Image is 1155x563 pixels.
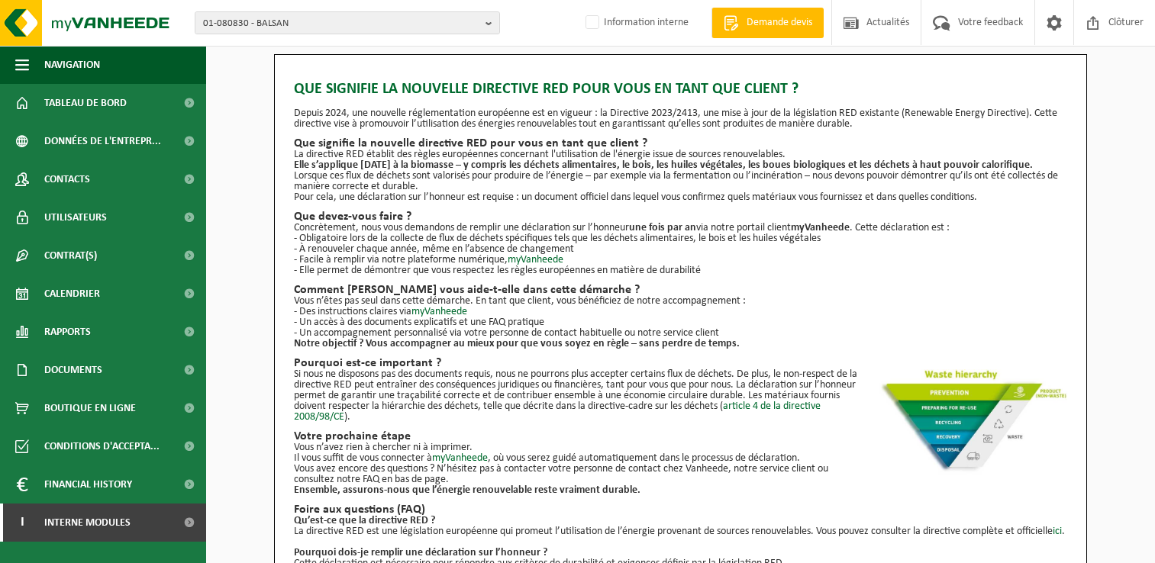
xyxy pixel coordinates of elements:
span: Tableau de bord [44,84,127,122]
p: Si nous ne disposons pas des documents requis, nous ne pourrons plus accepter certains flux de dé... [294,369,1067,423]
h2: Foire aux questions (FAQ) [294,503,1067,516]
p: La directive RED est une législation européenne qui promeut l’utilisation de l’énergie provenant ... [294,526,1067,537]
span: Utilisateurs [44,198,107,236]
button: 01-080830 - BALSAN [195,11,500,34]
p: - Obligatoire lors de la collecte de flux de déchets spécifiques tels que les déchets alimentaire... [294,233,1067,244]
span: Financial History [44,465,132,503]
b: Qu’est-ce que la directive RED ? [294,515,435,526]
p: Pour cela, une déclaration sur l’honneur est requise : un document officiel dans lequel vous conf... [294,192,1067,203]
p: - Facile à remplir via notre plateforme numérique, [294,255,1067,265]
span: Rapports [44,313,91,351]
p: - Un accompagnement personnalisé via votre personne de contact habituelle ou notre service client [294,328,1067,339]
a: myVanheede [432,452,488,464]
p: - À renouveler chaque année, même en l’absence de changement [294,244,1067,255]
p: Vous n’avez rien à chercher ni à imprimer. Il vous suffit de vous connecter à , où vous serez gui... [294,442,1067,464]
h2: Comment [PERSON_NAME] vous aide-t-elle dans cette démarche ? [294,284,1067,296]
p: - Un accès à des documents explicatifs et une FAQ pratique [294,317,1067,328]
span: Contrat(s) [44,236,97,275]
h2: Votre prochaine étape [294,430,1067,442]
p: Concrètement, nous vous demandons de remplir une déclaration sur l’honneur via notre portail clie... [294,223,1067,233]
span: Demande devis [743,15,816,31]
a: article 4 de la directive 2008/98/CE [294,401,821,423]
a: myVanheede [411,306,467,317]
span: Calendrier [44,275,100,313]
strong: une fois par an [629,222,696,233]
p: - Elle permet de démontrer que vous respectez les règles européennes en matière de durabilité [294,265,1067,276]
a: ici [1053,526,1062,537]
p: Lorsque ces flux de déchets sont valorisés pour produire de l’énergie – par exemple via la fermen... [294,171,1067,192]
h2: Pourquoi est-ce important ? [294,357,1067,369]
span: Contacts [44,160,90,198]
b: Ensemble, assurons-nous que l’énergie renouvelable reste vraiment durable. [294,484,640,496]
span: Documents [44,351,102,389]
span: Conditions d'accepta... [44,427,160,465]
p: - Des instructions claires via [294,307,1067,317]
strong: myVanheede [791,222,850,233]
span: Navigation [44,46,100,84]
p: La directive RED établit des règles européennes concernant l'utilisation de l'énergie issue de so... [294,150,1067,160]
a: Demande devis [711,8,824,38]
label: Information interne [582,11,689,34]
span: Interne modules [44,503,131,542]
strong: Notre objectif ? Vous accompagner au mieux pour que vous soyez en règle – sans perdre de temps. [294,338,740,349]
p: Vous n’êtes pas seul dans cette démarche. En tant que client, vous bénéficiez de notre accompagne... [294,296,1067,307]
span: I [15,503,29,542]
span: Boutique en ligne [44,389,136,427]
span: Que signifie la nouvelle directive RED pour vous en tant que client ? [294,78,798,101]
strong: Elle s’applique [DATE] à la biomasse – y compris les déchets alimentaires, le bois, les huiles vé... [294,159,1033,171]
h2: Que signifie la nouvelle directive RED pour vous en tant que client ? [294,137,1067,150]
span: Données de l'entrepr... [44,122,161,160]
p: Depuis 2024, une nouvelle réglementation européenne est en vigueur : la Directive 2023/2413, une ... [294,108,1067,130]
p: Vous avez encore des questions ? N’hésitez pas à contacter votre personne de contact chez Vanheed... [294,464,1067,485]
h2: Que devez-vous faire ? [294,211,1067,223]
a: myVanheede [508,254,563,265]
span: 01-080830 - BALSAN [203,12,479,35]
b: Pourquoi dois-je remplir une déclaration sur l’honneur ? [294,547,547,558]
